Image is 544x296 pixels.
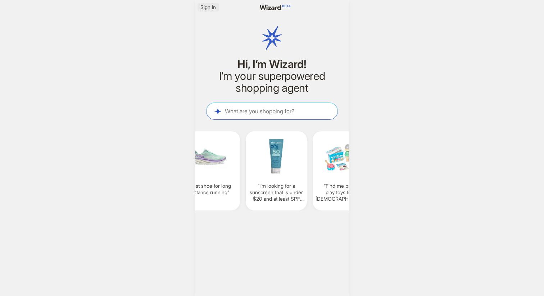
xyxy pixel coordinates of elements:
div: Best shoe for long distance running [179,131,240,210]
div: Find me pretend play toys for my [DEMOGRAPHIC_DATA] [313,131,374,210]
button: Sign In [198,3,219,12]
span: Sign In [200,4,216,10]
q: Best shoe for long distance running [182,183,237,196]
q: Find me pretend play toys for my [DEMOGRAPHIC_DATA] [316,183,371,202]
h1: Hi, I’m Wizard! [206,58,338,70]
img: Find%20me%20pretend%20play%20toys%20for%20my%203yr%20old-5ad6069d.png [316,136,371,177]
q: I’m looking for a sunscreen that is under $20 and at least SPF 50+ [249,183,304,202]
img: I'm%20looking%20for%20a%20sunscreen%20that%20is%20under%2020%20and%20at%20least%20SPF%2050-534dde... [249,136,304,177]
h2: I’m your superpowered shopping agent [206,70,338,94]
img: Best%20shoe%20for%20long%20distance%20running-fb89a0c4.png [182,136,237,177]
div: I’m looking for a sunscreen that is under $20 and at least SPF 50+ [246,131,307,210]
